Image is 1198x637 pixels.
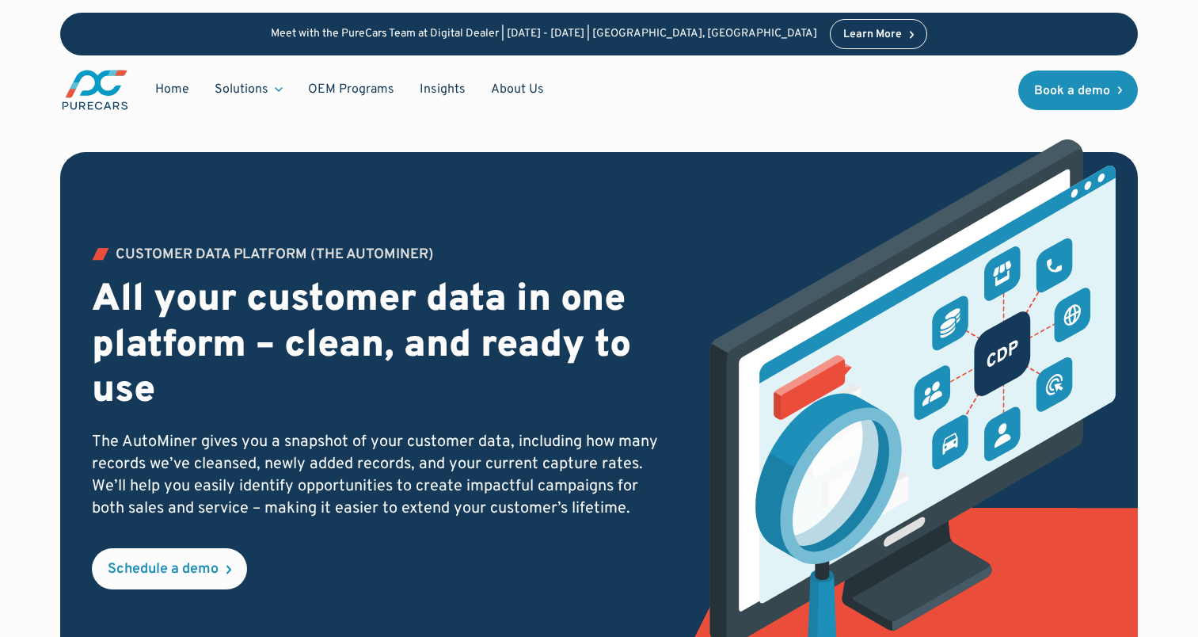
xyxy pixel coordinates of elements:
[830,19,928,49] a: Learn More
[108,563,219,577] div: Schedule a demo
[407,74,478,105] a: Insights
[478,74,557,105] a: About Us
[215,81,268,98] div: Solutions
[60,68,130,112] a: main
[92,431,671,520] p: The AutoMiner gives you a snapshot of your customer data, including how many records we’ve cleans...
[271,28,817,41] p: Meet with the PureCars Team at Digital Dealer | [DATE] - [DATE] | [GEOGRAPHIC_DATA], [GEOGRAPHIC_...
[143,74,202,105] a: Home
[1034,85,1110,97] div: Book a demo
[92,548,247,589] a: Schedule a demo
[116,248,434,262] div: Customer Data PLATFORM (The Autominer)
[202,74,295,105] div: Solutions
[60,68,130,112] img: purecars logo
[92,278,671,415] h2: All your customer data in one platform – clean, and ready to use
[1018,71,1139,110] a: Book a demo
[295,74,407,105] a: OEM Programs
[843,29,902,40] div: Learn More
